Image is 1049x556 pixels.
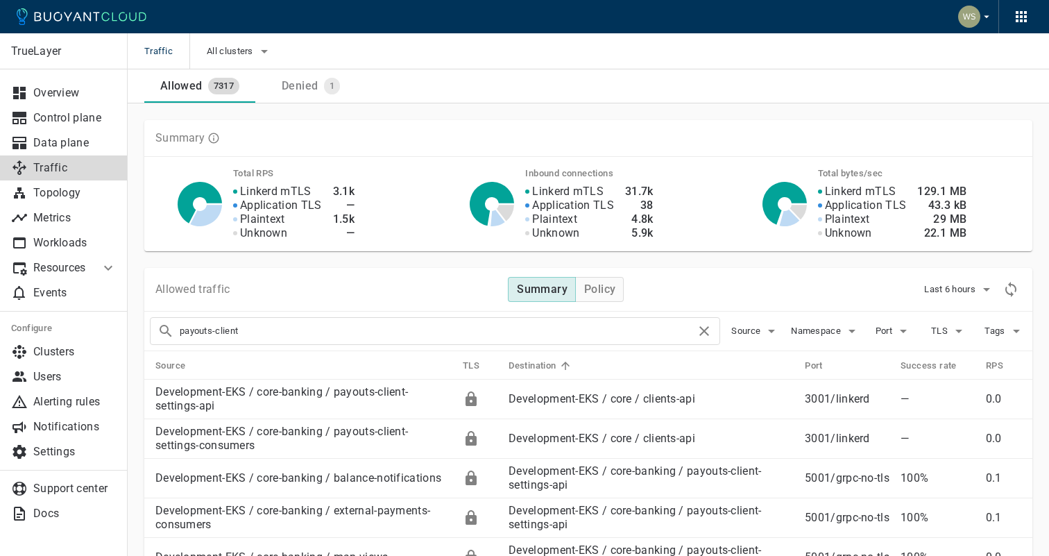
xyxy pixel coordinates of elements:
h4: 22.1 MB [917,226,966,240]
a: Denied1 [255,69,366,103]
button: Last 6 hours [924,279,995,300]
h5: Success rate [901,360,957,371]
p: Application TLS [532,199,614,212]
p: 0.1 [986,511,1021,525]
button: Summary [508,277,576,302]
p: Linkerd mTLS [532,185,604,199]
p: Settings [33,445,117,459]
span: 1 [324,81,340,92]
p: Clusters [33,345,117,359]
h4: 1.5k [333,212,355,226]
a: Development-EKS / core-banking / balance-notifications [155,471,441,485]
h5: RPS [986,360,1003,371]
a: Development-EKS / core / clients-api [509,392,695,405]
h4: 3.1k [333,185,355,199]
p: Plaintext [825,212,870,226]
p: Metrics [33,211,117,225]
p: Support center [33,482,117,496]
p: 100% [901,471,975,485]
h4: 4.8k [625,212,654,226]
span: Namespace [791,326,844,337]
p: 3001 / linkerd [805,432,889,446]
p: 100% [901,511,975,525]
h4: 29 MB [917,212,966,226]
p: Unknown [240,226,287,240]
p: 3001 / linkerd [805,392,889,406]
p: Unknown [825,226,872,240]
h5: Source [155,360,185,371]
span: Port [805,360,841,372]
span: TLS [931,326,950,337]
p: Resources [33,261,89,275]
p: Overview [33,86,117,100]
button: Tags [982,321,1027,342]
p: 0.1 [986,471,1021,485]
span: All clusters [207,46,256,57]
p: Plaintext [240,212,285,226]
h5: Destination [509,360,556,371]
p: Application TLS [825,199,907,212]
svg: TLS data is compiled from traffic seen by Linkerd proxies. RPS and TCP bytes reflect both inbound... [207,132,220,144]
a: Development-EKS / core-banking / payouts-client-settings-consumers [155,425,408,452]
p: Users [33,370,117,384]
a: Development-EKS / core-banking / external-payments-consumers [155,504,430,531]
a: Development-EKS / core-banking / payouts-client-settings-api [155,385,408,412]
a: Allowed7317 [144,69,255,103]
span: Source [731,326,763,337]
p: Unknown [532,226,579,240]
p: Plaintext [532,212,577,226]
h5: Port [805,360,823,371]
p: Summary [155,131,205,145]
p: Alerting rules [33,395,117,409]
h4: — [333,226,355,240]
span: Port [876,326,895,337]
p: — [901,392,975,406]
h4: 31.7k [625,185,654,199]
p: Linkerd mTLS [825,185,896,199]
p: Allowed traffic [155,283,230,296]
h4: Policy [584,283,615,296]
p: Topology [33,186,117,200]
p: 0.0 [986,392,1021,406]
h4: — [333,199,355,212]
span: Destination [509,360,574,372]
div: Denied [276,74,318,93]
h5: TLS [463,360,479,371]
button: All clusters [207,41,273,62]
div: Allowed [155,74,203,93]
h4: Summary [517,283,568,296]
p: Data plane [33,136,117,150]
span: Last 6 hours [924,284,978,295]
span: Tags [984,326,1007,337]
h5: Configure [11,323,117,334]
p: TrueLayer [11,44,116,58]
p: Notifications [33,420,117,434]
h4: 5.9k [625,226,654,240]
p: 5001 / grpc-no-tls [805,471,889,485]
button: Source [731,321,780,342]
button: Port [871,321,916,342]
a: Development-EKS / core / clients-api [509,432,695,445]
input: Search [180,321,696,341]
span: Traffic [144,33,189,69]
a: Development-EKS / core-banking / payouts-client-settings-api [509,504,761,531]
button: Namespace [791,321,860,342]
p: Events [33,286,117,300]
p: Docs [33,507,117,521]
span: RPS [986,360,1021,372]
img: Weichung Shaw [958,6,980,28]
p: Traffic [33,161,117,175]
p: 5001 / grpc-no-tls [805,511,889,525]
p: — [901,432,975,446]
p: Workloads [33,236,117,250]
div: Refresh metrics [1000,279,1021,300]
span: TLS [463,360,497,372]
button: Policy [575,277,624,302]
button: TLS [927,321,971,342]
h4: 38 [625,199,654,212]
p: Application TLS [240,199,322,212]
span: Success rate [901,360,975,372]
a: Development-EKS / core-banking / payouts-client-settings-api [509,464,761,491]
p: 0.0 [986,432,1021,446]
h4: 129.1 MB [917,185,966,199]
